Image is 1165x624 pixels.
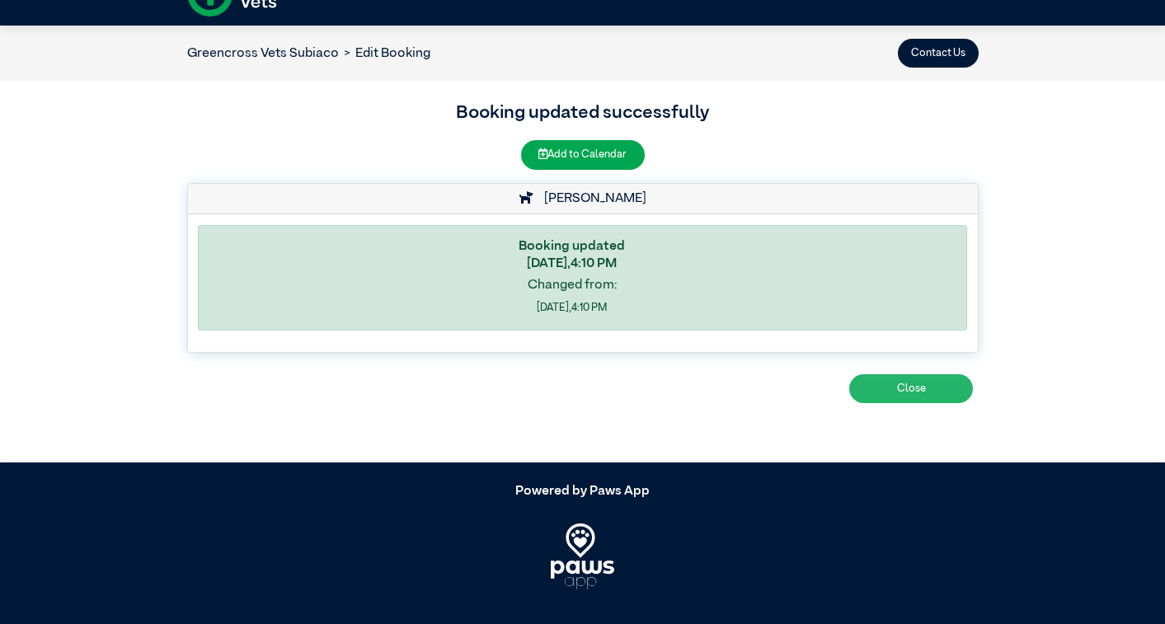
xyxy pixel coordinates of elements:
[187,44,431,63] nav: breadcrumb
[519,240,625,253] strong: Booking updated
[898,39,979,68] button: Contact Us
[849,374,973,403] button: Close
[551,523,614,589] img: PawsApp
[209,302,934,314] h6: [DATE] , 4:10 PM
[521,140,645,169] button: Add to Calendar
[339,44,431,63] li: Edit Booking
[187,100,979,128] h3: Booking updated successfully
[209,278,934,293] h4: Changed from:
[187,484,979,500] h5: Powered by Paws App
[187,47,339,60] a: Greencross Vets Subiaco
[209,256,934,272] h5: [DATE] , 4:10 PM
[536,192,646,205] span: [PERSON_NAME]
